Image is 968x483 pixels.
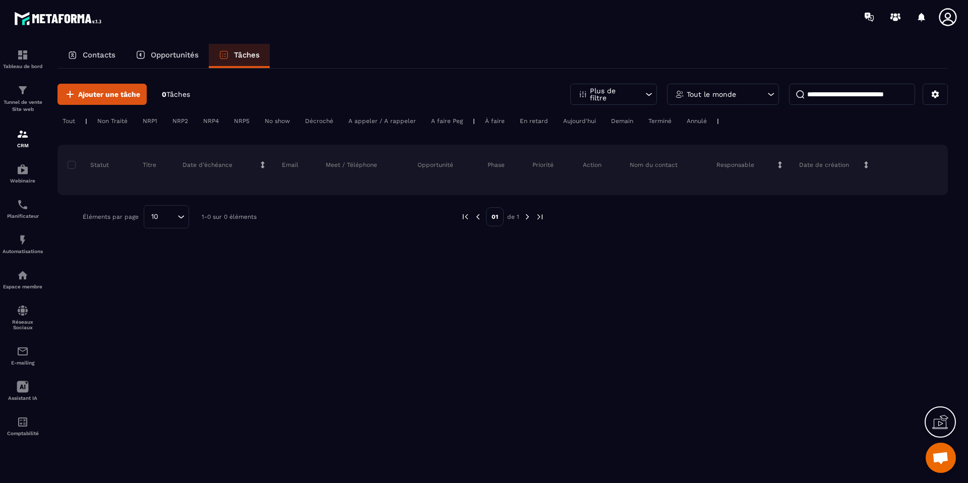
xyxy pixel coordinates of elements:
img: formation [17,84,29,96]
img: automations [17,163,29,175]
p: 1-0 sur 0 éléments [202,213,257,220]
p: de 1 [507,213,519,221]
p: Comptabilité [3,431,43,436]
div: NRP5 [229,115,255,127]
div: Demain [606,115,638,127]
p: E-mailing [3,360,43,366]
p: Email [282,161,298,169]
div: Aujourd'hui [558,115,601,127]
p: Nom du contact [630,161,678,169]
img: formation [17,128,29,140]
div: En retard [515,115,553,127]
p: Date de création [799,161,849,169]
input: Search for option [162,211,175,222]
p: Tâches [234,50,260,59]
p: 0 [162,90,190,99]
p: Planificateur [3,213,43,219]
a: formationformationTunnel de vente Site web [3,77,43,120]
p: Tout le monde [687,91,736,98]
div: NRP2 [167,115,193,127]
div: Décroché [300,115,338,127]
a: formationformationCRM [3,120,43,156]
p: Webinaire [3,178,43,184]
img: prev [461,212,470,221]
p: Titre [143,161,156,169]
a: accountantaccountantComptabilité [3,408,43,444]
p: Opportunité [417,161,453,169]
div: No show [260,115,295,127]
a: Opportunités [126,44,209,68]
a: emailemailE-mailing [3,338,43,373]
p: | [473,117,475,125]
p: Phase [488,161,505,169]
a: automationsautomationsAutomatisations [3,226,43,262]
img: automations [17,234,29,246]
img: social-network [17,305,29,317]
a: schedulerschedulerPlanificateur [3,191,43,226]
div: Tout [57,115,80,127]
a: automationsautomationsWebinaire [3,156,43,191]
a: formationformationTableau de bord [3,41,43,77]
p: Opportunités [151,50,199,59]
img: accountant [17,416,29,428]
p: Priorité [532,161,554,169]
img: email [17,345,29,357]
span: Tâches [166,90,190,98]
a: Tâches [209,44,270,68]
span: 10 [148,211,162,222]
p: Action [583,161,601,169]
img: automations [17,269,29,281]
img: scheduler [17,199,29,211]
img: formation [17,49,29,61]
p: Assistant IA [3,395,43,401]
a: Assistant IA [3,373,43,408]
p: Réseaux Sociaux [3,319,43,330]
p: Statut [70,161,109,169]
div: NRP4 [198,115,224,127]
p: Date d’échéance [183,161,232,169]
p: Meet / Téléphone [326,161,377,169]
div: Annulé [682,115,712,127]
p: CRM [3,143,43,148]
div: Terminé [643,115,677,127]
div: À faire [480,115,510,127]
button: Ajouter une tâche [57,84,147,105]
img: logo [14,9,105,28]
a: social-networksocial-networkRéseaux Sociaux [3,297,43,338]
img: next [523,212,532,221]
p: Responsable [716,161,754,169]
p: Éléments par page [83,213,139,220]
p: Plus de filtre [590,87,634,101]
div: A faire Peg [426,115,468,127]
div: Ouvrir le chat [926,443,956,473]
p: Automatisations [3,249,43,254]
a: Contacts [57,44,126,68]
p: | [717,117,719,125]
div: A appeler / A rappeler [343,115,421,127]
div: NRP1 [138,115,162,127]
p: | [85,117,87,125]
img: next [535,212,544,221]
p: Tableau de bord [3,64,43,69]
span: Ajouter une tâche [78,89,140,99]
div: Search for option [144,205,189,228]
div: Non Traité [92,115,133,127]
p: Contacts [83,50,115,59]
p: 01 [486,207,504,226]
p: Espace membre [3,284,43,289]
a: automationsautomationsEspace membre [3,262,43,297]
img: prev [473,212,482,221]
p: Tunnel de vente Site web [3,99,43,113]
